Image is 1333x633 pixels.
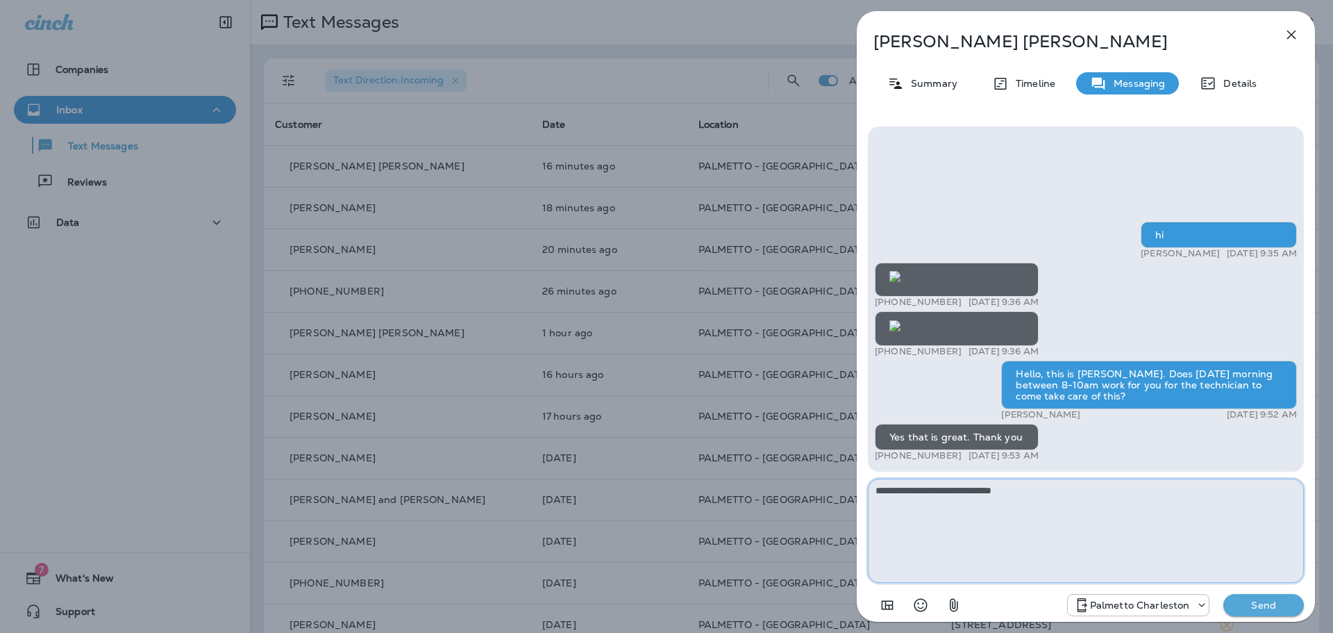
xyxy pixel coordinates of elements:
[969,346,1039,357] p: [DATE] 9:36 AM
[1227,409,1297,420] p: [DATE] 9:52 AM
[875,450,962,461] p: [PHONE_NUMBER]
[907,591,934,619] button: Select an emoji
[1223,594,1304,616] button: Send
[873,32,1252,51] p: [PERSON_NAME] [PERSON_NAME]
[873,591,901,619] button: Add in a premade template
[1090,600,1190,611] p: Palmetto Charleston
[1001,409,1080,420] p: [PERSON_NAME]
[1141,222,1297,248] div: hi
[969,297,1039,308] p: [DATE] 9:36 AM
[969,450,1039,461] p: [DATE] 9:53 AM
[1216,78,1257,89] p: Details
[1009,78,1055,89] p: Timeline
[889,320,900,331] img: twilio-download
[1001,361,1297,409] div: Hello, this is [PERSON_NAME]. Does [DATE] morning between 8-10am work for you for the technician ...
[875,346,962,357] p: [PHONE_NUMBER]
[904,78,957,89] p: Summary
[889,271,900,282] img: twilio-download
[1068,597,1209,614] div: +1 (843) 277-8322
[875,424,1039,450] div: Yes that is great. Thank you
[1107,78,1165,89] p: Messaging
[875,297,962,308] p: [PHONE_NUMBER]
[1141,248,1220,259] p: [PERSON_NAME]
[1227,248,1297,259] p: [DATE] 9:35 AM
[1234,599,1293,611] p: Send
